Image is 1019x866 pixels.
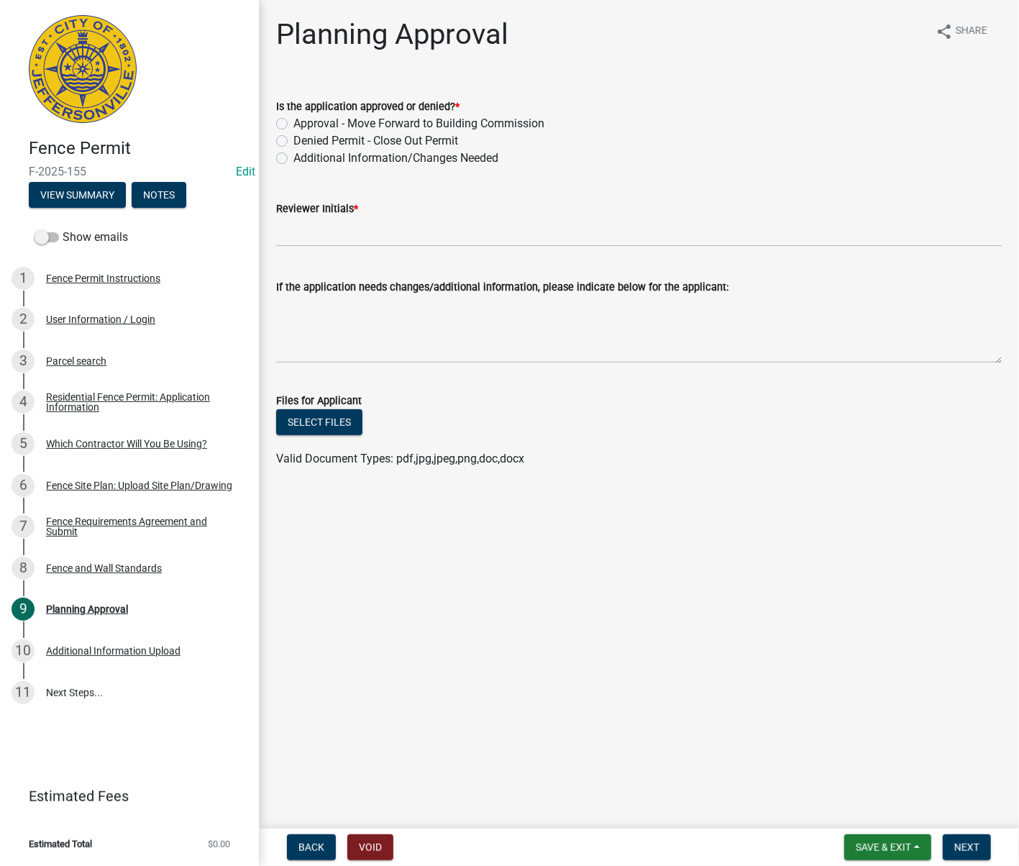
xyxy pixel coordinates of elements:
div: 1 [12,267,35,290]
div: 3 [12,350,35,373]
div: Fence and Wall Standards [46,563,162,573]
label: Approval - Move Forward to Building Commission [293,115,544,132]
img: City of Jeffersonville, Indiana [29,15,137,123]
button: Void [347,834,393,860]
span: Back [298,842,324,853]
label: Is the application approved or denied? [276,102,460,112]
wm-modal-confirm: Summary [29,190,126,201]
label: If the application needs changes/additional information, please indicate below for the applicant: [276,283,728,293]
button: Notes [132,182,186,208]
div: 7 [12,515,35,538]
button: shareShare [924,17,999,45]
div: Residential Fence Permit: Application Information [46,392,236,412]
wm-modal-confirm: Notes [132,190,186,201]
div: Additional Information Upload [46,646,181,656]
div: 11 [12,681,35,704]
div: 10 [12,639,35,662]
span: Next [954,842,979,853]
button: Save & Exit [844,834,931,860]
label: Additional Information/Changes Needed [293,150,498,167]
div: Which Contractor Will You Be Using? [46,439,207,449]
div: User Information / Login [46,314,155,324]
a: Estimated Fees [12,782,236,811]
button: Next [943,834,991,860]
h4: Fence Permit [29,138,247,159]
h1: Planning Approval [276,17,508,52]
label: Files for Applicant [276,396,362,406]
button: Select files [276,409,362,435]
button: View Summary [29,182,126,208]
label: Denied Permit - Close Out Permit [293,132,458,150]
div: 9 [12,598,35,621]
i: share [936,23,953,40]
span: F-2025-155 [29,165,230,178]
div: 6 [12,474,35,497]
label: Reviewer Initials [276,204,358,214]
span: $0.00 [208,839,230,849]
div: Fence Permit Instructions [46,273,160,283]
div: Planning Approval [46,604,128,614]
label: Show emails [35,229,128,246]
a: Edit [236,165,255,178]
div: Fence Site Plan: Upload Site Plan/Drawing [46,480,232,491]
span: Save & Exit [856,842,911,853]
wm-modal-confirm: Edit Application Number [236,165,255,178]
div: 8 [12,557,35,580]
span: Share [956,23,987,40]
div: 4 [12,391,35,414]
span: Estimated Total [29,839,92,849]
div: Fence Requirements Agreement and Submit [46,516,236,537]
button: Back [287,834,336,860]
span: Valid Document Types: pdf,jpg,jpeg,png,doc,docx [276,452,524,465]
div: 5 [12,432,35,455]
div: 2 [12,308,35,331]
div: Parcel search [46,356,106,366]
